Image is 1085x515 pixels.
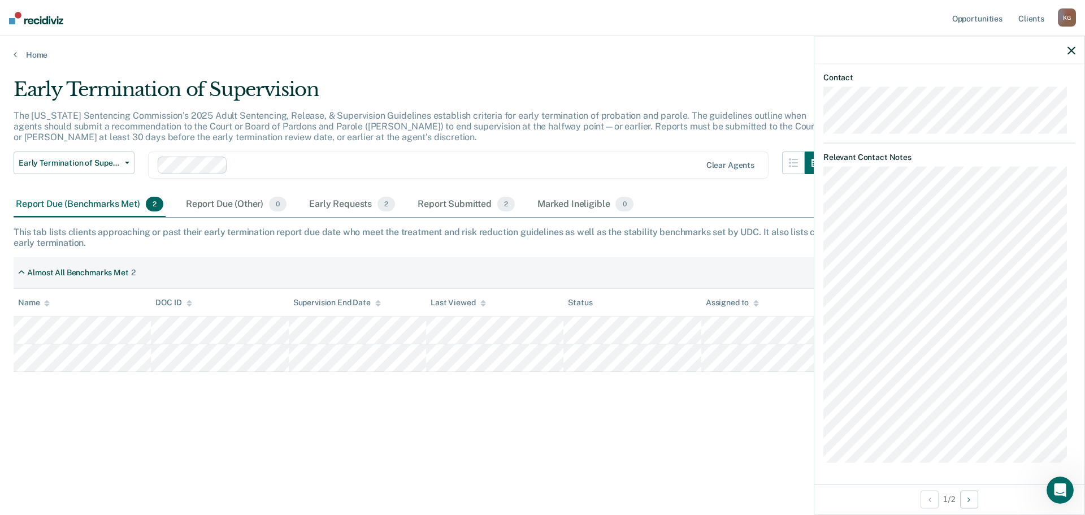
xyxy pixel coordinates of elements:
[615,197,633,211] span: 0
[131,268,136,278] div: 2
[9,12,63,24] img: Recidiviz
[19,158,120,168] span: Early Termination of Supervision
[14,50,1071,60] a: Home
[14,110,818,142] p: The [US_STATE] Sentencing Commission’s 2025 Adult Sentencing, Release, & Supervision Guidelines e...
[706,298,759,308] div: Assigned to
[535,192,636,217] div: Marked Ineligible
[1058,8,1076,27] div: K G
[307,192,397,217] div: Early Requests
[497,197,515,211] span: 2
[921,490,939,508] button: Previous Opportunity
[706,161,754,170] div: Clear agents
[1047,477,1074,504] iframe: Intercom live chat
[27,268,129,278] div: Almost All Benchmarks Met
[823,153,1075,162] dt: Relevant Contact Notes
[155,298,192,308] div: DOC ID
[184,192,289,217] div: Report Due (Other)
[814,484,1084,514] div: 1 / 2
[146,197,163,211] span: 2
[823,73,1075,83] dt: Contact
[960,490,978,508] button: Next Opportunity
[269,197,287,211] span: 0
[14,192,166,217] div: Report Due (Benchmarks Met)
[415,192,517,217] div: Report Submitted
[14,227,1071,248] div: This tab lists clients approaching or past their early termination report due date who meet the t...
[18,298,50,308] div: Name
[377,197,395,211] span: 2
[293,298,381,308] div: Supervision End Date
[431,298,485,308] div: Last Viewed
[568,298,592,308] div: Status
[14,78,827,110] div: Early Termination of Supervision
